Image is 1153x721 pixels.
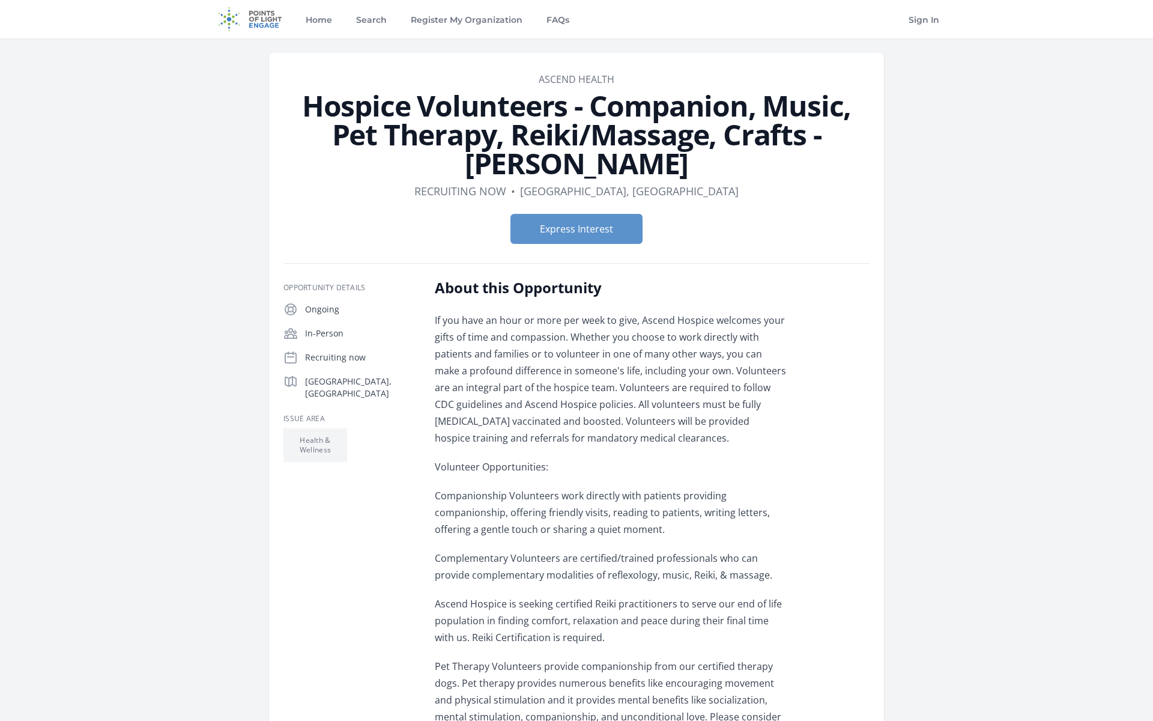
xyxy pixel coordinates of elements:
p: Ongoing [305,303,416,315]
dd: Recruiting now [414,183,506,199]
p: [GEOGRAPHIC_DATA], [GEOGRAPHIC_DATA] [305,376,416,400]
div: • [511,183,515,199]
h3: Issue area [283,414,416,424]
dd: [GEOGRAPHIC_DATA], [GEOGRAPHIC_DATA] [520,183,739,199]
p: Recruiting now [305,351,416,364]
h1: Hospice Volunteers - Companion, Music, Pet Therapy, Reiki/Massage, Crafts - [PERSON_NAME] [283,91,870,178]
li: Health & Wellness [283,428,347,462]
p: Complementary Volunteers are certified/trained professionals who can provide complementary modali... [435,550,786,583]
p: Companionship Volunteers work directly with patients providing companionship, offering friendly v... [435,487,786,538]
h3: Opportunity Details [283,283,416,293]
button: Express Interest [510,214,643,244]
a: Ascend Health [539,73,614,86]
p: Volunteer Opportunities: [435,458,786,475]
h2: About this Opportunity [435,278,786,297]
p: If you have an hour or more per week to give, Ascend Hospice welcomes your gifts of time and comp... [435,312,786,446]
p: In-Person [305,327,416,339]
p: Ascend Hospice is seeking certified Reiki practitioners to serve our end of life population in fi... [435,595,786,646]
